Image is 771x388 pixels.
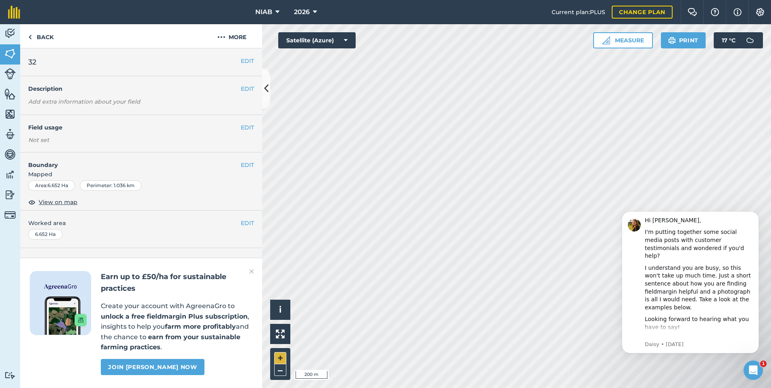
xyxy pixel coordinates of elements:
[274,352,286,364] button: +
[20,256,262,265] h4: Sub-fields
[28,229,63,240] div: 6.652 Ha
[241,56,254,65] button: EDIT
[612,6,673,19] a: Change plan
[4,68,16,79] img: svg+xml;base64,PD94bWwgdmVyc2lvbj0iMS4wIiBlbmNvZGluZz0idXRmLTgiPz4KPCEtLSBHZW5lcmF0b3I6IEFkb2JlIE...
[28,219,254,227] span: Worked area
[4,148,16,161] img: svg+xml;base64,PD94bWwgdmVyc2lvbj0iMS4wIiBlbmNvZGluZz0idXRmLTgiPz4KPCEtLSBHZW5lcmF0b3I6IEFkb2JlIE...
[610,201,771,384] iframe: Intercom notifications message
[742,32,758,48] img: svg+xml;base64,PD94bWwgdmVyc2lvbj0iMS4wIiBlbmNvZGluZz0idXRmLTgiPz4KPCEtLSBHZW5lcmF0b3I6IEFkb2JlIE...
[20,170,262,179] span: Mapped
[241,161,254,169] button: EDIT
[249,267,254,276] img: svg+xml;base64,PHN2ZyB4bWxucz0iaHR0cDovL3d3dy53My5vcmcvMjAwMC9zdmciIHdpZHRoPSIyMiIgaGVpZ2h0PSIzMC...
[101,271,252,294] h2: Earn up to £50/ha for sustainable practices
[165,323,236,330] strong: farm more profitably
[710,8,720,16] img: A question mark icon
[276,330,285,338] img: Four arrows, one pointing top left, one top right, one bottom right and the last bottom left
[668,35,676,45] img: svg+xml;base64,PHN2ZyB4bWxucz0iaHR0cDovL3d3dy53My5vcmcvMjAwMC9zdmciIHdpZHRoPSIxOSIgaGVpZ2h0PSIyNC...
[270,300,290,320] button: i
[661,32,706,48] button: Print
[733,7,742,17] img: svg+xml;base64,PHN2ZyB4bWxucz0iaHR0cDovL3d3dy53My5vcmcvMjAwMC9zdmciIHdpZHRoPSIxNyIgaGVpZ2h0PSIxNy...
[4,209,16,221] img: svg+xml;base64,PD94bWwgdmVyc2lvbj0iMS4wIiBlbmNvZGluZz0idXRmLTgiPz4KPCEtLSBHZW5lcmF0b3I6IEFkb2JlIE...
[101,333,240,351] strong: earn from your sustainable farming practices
[602,36,610,44] img: Ruler icon
[4,108,16,120] img: svg+xml;base64,PHN2ZyB4bWxucz0iaHR0cDovL3d3dy53My5vcmcvMjAwMC9zdmciIHdpZHRoPSI1NiIgaGVpZ2h0PSI2MC...
[28,197,77,207] button: View on map
[80,180,142,191] div: Perimeter : 1.036 km
[4,169,16,181] img: svg+xml;base64,PD94bWwgdmVyc2lvbj0iMS4wIiBlbmNvZGluZz0idXRmLTgiPz4KPCEtLSBHZW5lcmF0b3I6IEFkb2JlIE...
[278,32,356,48] button: Satellite (Azure)
[274,364,286,376] button: –
[4,27,16,40] img: svg+xml;base64,PD94bWwgdmVyc2lvbj0iMS4wIiBlbmNvZGluZz0idXRmLTgiPz4KPCEtLSBHZW5lcmF0b3I6IEFkb2JlIE...
[28,197,35,207] img: svg+xml;base64,PHN2ZyB4bWxucz0iaHR0cDovL3d3dy53My5vcmcvMjAwMC9zdmciIHdpZHRoPSIxOCIgaGVpZ2h0PSIyNC...
[28,32,32,42] img: svg+xml;base64,PHN2ZyB4bWxucz0iaHR0cDovL3d3dy53My5vcmcvMjAwMC9zdmciIHdpZHRoPSI5IiBoZWlnaHQ9IjI0Ii...
[101,359,204,375] a: Join [PERSON_NAME] now
[760,361,767,367] span: 1
[255,7,272,17] span: NIAB
[714,32,763,48] button: 17 °C
[101,301,252,353] p: Create your account with AgreenaGro to , insights to help you and the chance to .
[39,198,77,207] span: View on map
[4,371,16,379] img: svg+xml;base64,PD94bWwgdmVyc2lvbj0iMS4wIiBlbmNvZGluZz0idXRmLTgiPz4KPCEtLSBHZW5lcmF0b3I6IEFkb2JlIE...
[744,361,763,380] iframe: Intercom live chat
[722,32,736,48] span: 17 ° C
[28,136,254,144] div: Not set
[755,8,765,16] img: A cog icon
[279,305,281,315] span: i
[8,6,20,19] img: fieldmargin Logo
[28,56,36,68] span: 32
[688,8,697,16] img: Two speech bubbles overlapping with the left bubble in the forefront
[28,123,241,132] h4: Field usage
[101,313,248,320] strong: unlock a free fieldmargin Plus subscription
[28,98,140,105] em: Add extra information about your field
[20,152,241,169] h4: Boundary
[217,32,225,42] img: svg+xml;base64,PHN2ZyB4bWxucz0iaHR0cDovL3d3dy53My5vcmcvMjAwMC9zdmciIHdpZHRoPSIyMCIgaGVpZ2h0PSIyNC...
[28,180,75,191] div: Area : 6.652 Ha
[4,88,16,100] img: svg+xml;base64,PHN2ZyB4bWxucz0iaHR0cDovL3d3dy53My5vcmcvMjAwMC9zdmciIHdpZHRoPSI1NiIgaGVpZ2h0PSI2MC...
[4,48,16,60] img: svg+xml;base64,PHN2ZyB4bWxucz0iaHR0cDovL3d3dy53My5vcmcvMjAwMC9zdmciIHdpZHRoPSI1NiIgaGVpZ2h0PSI2MC...
[241,219,254,227] button: EDIT
[294,7,310,17] span: 2026
[241,123,254,132] button: EDIT
[20,24,62,48] a: Back
[202,24,262,48] button: More
[593,32,653,48] button: Measure
[552,8,605,17] span: Current plan : PLUS
[45,296,87,335] img: Screenshot of the Gro app
[241,84,254,93] button: EDIT
[4,128,16,140] img: svg+xml;base64,PD94bWwgdmVyc2lvbj0iMS4wIiBlbmNvZGluZz0idXRmLTgiPz4KPCEtLSBHZW5lcmF0b3I6IEFkb2JlIE...
[28,84,254,93] h4: Description
[4,189,16,201] img: svg+xml;base64,PD94bWwgdmVyc2lvbj0iMS4wIiBlbmNvZGluZz0idXRmLTgiPz4KPCEtLSBHZW5lcmF0b3I6IEFkb2JlIE...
